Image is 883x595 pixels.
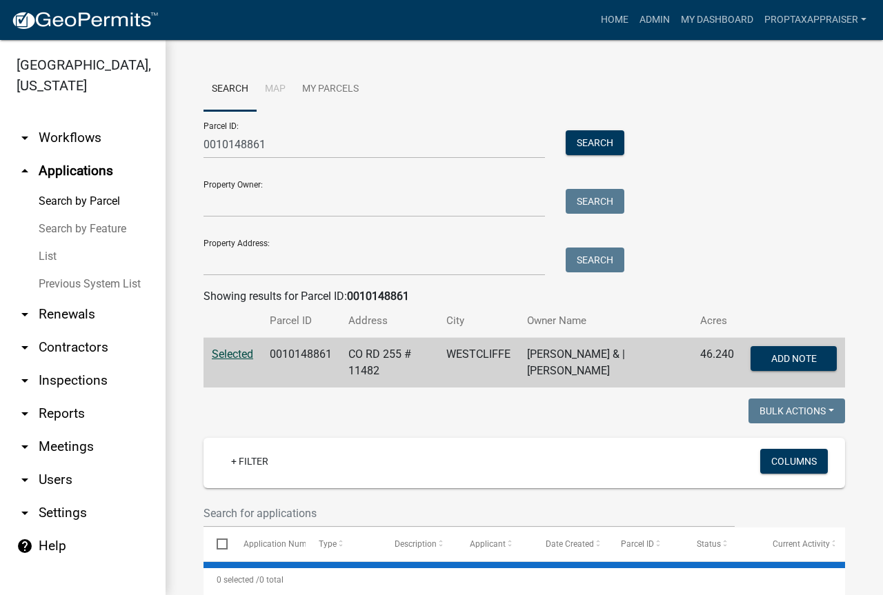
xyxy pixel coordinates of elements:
[261,305,340,337] th: Parcel ID
[217,575,259,585] span: 0 selected /
[204,527,230,561] datatable-header-cell: Select
[566,130,624,155] button: Search
[566,189,624,214] button: Search
[519,305,692,337] th: Owner Name
[340,338,438,388] td: CO RD 255 # 11482
[566,248,624,272] button: Search
[692,305,742,337] th: Acres
[220,449,279,474] a: + Filter
[306,527,381,561] datatable-header-cell: Type
[759,7,872,33] a: PropTaxAppraiser
[17,130,33,146] i: arrow_drop_down
[751,346,837,371] button: Add Note
[759,527,835,561] datatable-header-cell: Current Activity
[340,305,438,337] th: Address
[17,438,33,455] i: arrow_drop_down
[457,527,533,561] datatable-header-cell: Applicant
[347,290,409,303] strong: 0010148861
[261,338,340,388] td: 0010148861
[608,527,684,561] datatable-header-cell: Parcel ID
[773,539,830,549] span: Current Activity
[17,339,33,356] i: arrow_drop_down
[319,539,337,549] span: Type
[204,288,845,305] div: Showing results for Parcel ID:
[771,353,816,364] span: Add Note
[17,372,33,389] i: arrow_drop_down
[519,338,692,388] td: [PERSON_NAME] & | [PERSON_NAME]
[760,449,828,474] button: Columns
[204,499,735,527] input: Search for applications
[675,7,759,33] a: My Dashboard
[748,399,845,423] button: Bulk Actions
[212,347,253,361] a: Selected
[17,472,33,488] i: arrow_drop_down
[438,305,519,337] th: City
[697,539,721,549] span: Status
[17,405,33,422] i: arrow_drop_down
[381,527,457,561] datatable-header-cell: Description
[204,68,257,112] a: Search
[595,7,634,33] a: Home
[470,539,506,549] span: Applicant
[621,539,654,549] span: Parcel ID
[692,338,742,388] td: 46.240
[17,306,33,323] i: arrow_drop_down
[634,7,675,33] a: Admin
[230,527,306,561] datatable-header-cell: Application Number
[395,539,437,549] span: Description
[17,163,33,179] i: arrow_drop_up
[684,527,760,561] datatable-header-cell: Status
[438,338,519,388] td: WESTCLIFFE
[17,538,33,554] i: help
[294,68,367,112] a: My Parcels
[244,539,319,549] span: Application Number
[17,505,33,521] i: arrow_drop_down
[533,527,608,561] datatable-header-cell: Date Created
[546,539,594,549] span: Date Created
